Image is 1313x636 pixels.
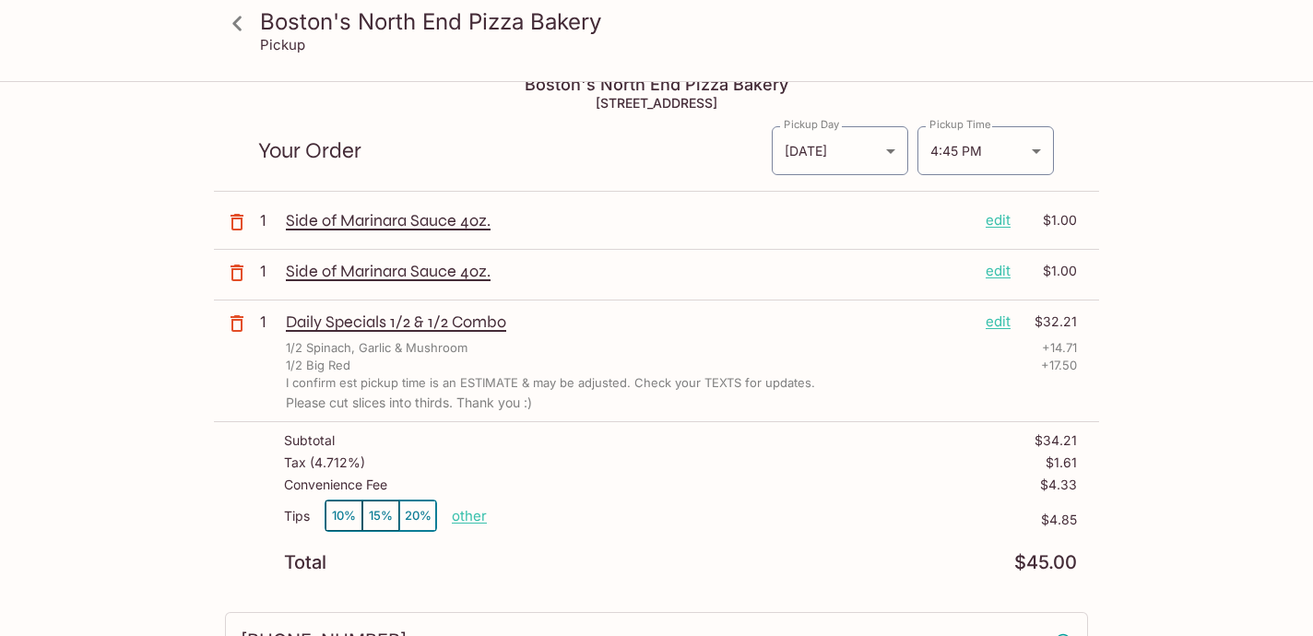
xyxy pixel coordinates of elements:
p: 1/2 Big Red [286,357,350,374]
p: 1 [260,210,278,230]
p: Tips [284,509,310,524]
p: 1/2 Spinach, Garlic & Mushroom [286,339,467,357]
button: 20% [399,501,436,531]
button: 10% [325,501,362,531]
p: 1 [260,312,278,332]
p: $45.00 [1014,554,1077,571]
p: edit [986,210,1011,230]
p: Pickup [260,36,305,53]
p: Subtotal [284,433,335,448]
p: Side of Marinara Sauce 4oz. [286,261,971,281]
p: $1.61 [1046,455,1077,470]
p: Daily Specials 1/2 & 1/2 Combo [286,312,971,332]
p: Tax ( 4.712% ) [284,455,365,470]
div: 4:45 PM [917,126,1054,175]
p: $1.00 [1022,210,1077,230]
p: + 17.50 [1041,357,1077,374]
div: [DATE] [772,126,908,175]
p: 1 [260,261,278,281]
p: $34.21 [1035,433,1077,448]
label: Pickup Time [929,117,991,132]
p: Side of Marinara Sauce 4oz. [286,210,971,230]
p: + 14.71 [1042,339,1077,357]
p: I confirm est pickup time is an ESTIMATE & may be adjusted. Check your TEXTS for updates. [286,374,815,392]
p: $1.00 [1022,261,1077,281]
p: Total [284,554,326,571]
h3: Boston's North End Pizza Bakery [260,7,1084,36]
p: $4.85 [487,512,1077,527]
p: Your Order [258,142,771,159]
p: Convenience Fee [284,477,387,492]
p: edit [986,261,1011,281]
p: edit [986,312,1011,332]
h5: [STREET_ADDRESS] [214,95,1099,111]
h4: Boston's North End Pizza Bakery [214,75,1099,95]
p: $32.21 [1022,312,1077,332]
p: $4.33 [1040,477,1077,492]
button: 15% [362,501,399,531]
p: Please cut slices into thirds. Thank you :) [286,395,1077,410]
button: other [452,507,487,524]
label: Pickup Day [784,117,839,132]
